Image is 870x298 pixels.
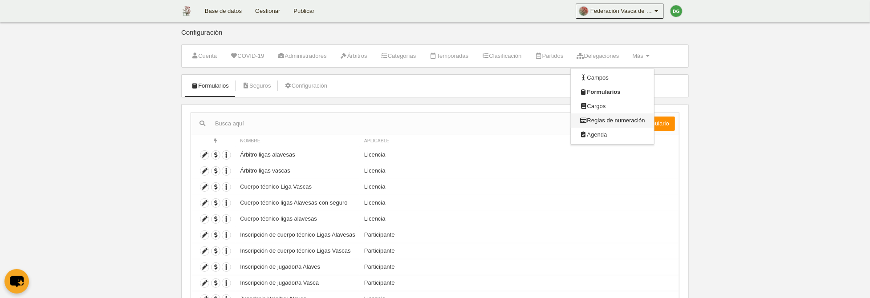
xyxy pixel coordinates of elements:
span: Más [632,52,643,59]
a: Federación Vasca de Voleibol [576,4,664,19]
a: Administradores [272,49,331,63]
td: Licencia [360,195,679,211]
span: Nombre [240,138,260,143]
td: Árbitro ligas alavesas [236,147,360,163]
td: Cuerpo técnico ligas Alavesas con seguro [236,195,360,211]
td: Cuerpo técnico Liga Vascas [236,179,360,195]
td: Inscripción de jugador/a Vasca [236,275,360,291]
a: COVID-19 [225,49,269,63]
a: Reglas de numeración [571,113,654,128]
td: Participante [360,259,679,275]
a: Campos [571,71,654,85]
td: Inscripción de cuerpo técnico Ligas Alavesas [236,227,360,243]
td: Participante [360,275,679,291]
a: Partidos [530,49,569,63]
a: Formularios [186,79,234,93]
a: Categorías [376,49,421,63]
a: Cuenta [186,49,222,63]
a: Temporadas [424,49,473,63]
td: Licencia [360,147,679,163]
td: Licencia [360,179,679,195]
a: Más [627,49,654,63]
td: Árbitro ligas vascas [236,163,360,179]
td: Participante [360,243,679,259]
span: Federación Vasca de Voleibol [590,7,653,16]
span: Aplicable [364,138,390,143]
td: Inscripción de cuerpo técnico Ligas Vascas [236,243,360,259]
td: Participante [360,227,679,243]
a: Configuración [280,79,332,93]
a: Formularios [571,85,654,99]
img: c2l6ZT0zMHgzMCZmcz05JnRleHQ9REcmYmc9NDNhMDQ3.png [671,5,682,17]
img: Federación Vasca de Voleibol [182,5,191,16]
a: Clasificación [477,49,526,63]
td: Inscripción de jugador/a Alaves [236,259,360,275]
button: chat-button [4,269,29,294]
td: Licencia [360,163,679,179]
td: Licencia [360,211,679,227]
a: Agenda [571,128,654,142]
td: Cuerpo técnico ligas alavesas [236,211,360,227]
a: Cargos [571,99,654,113]
a: Árbitros [335,49,372,63]
img: Oa2hBJ8rYK13.30x30.jpg [579,7,588,16]
a: Delegaciones [572,49,624,63]
div: Configuración [181,29,689,44]
a: Seguros [237,79,276,93]
input: Busca aquí [191,117,589,130]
